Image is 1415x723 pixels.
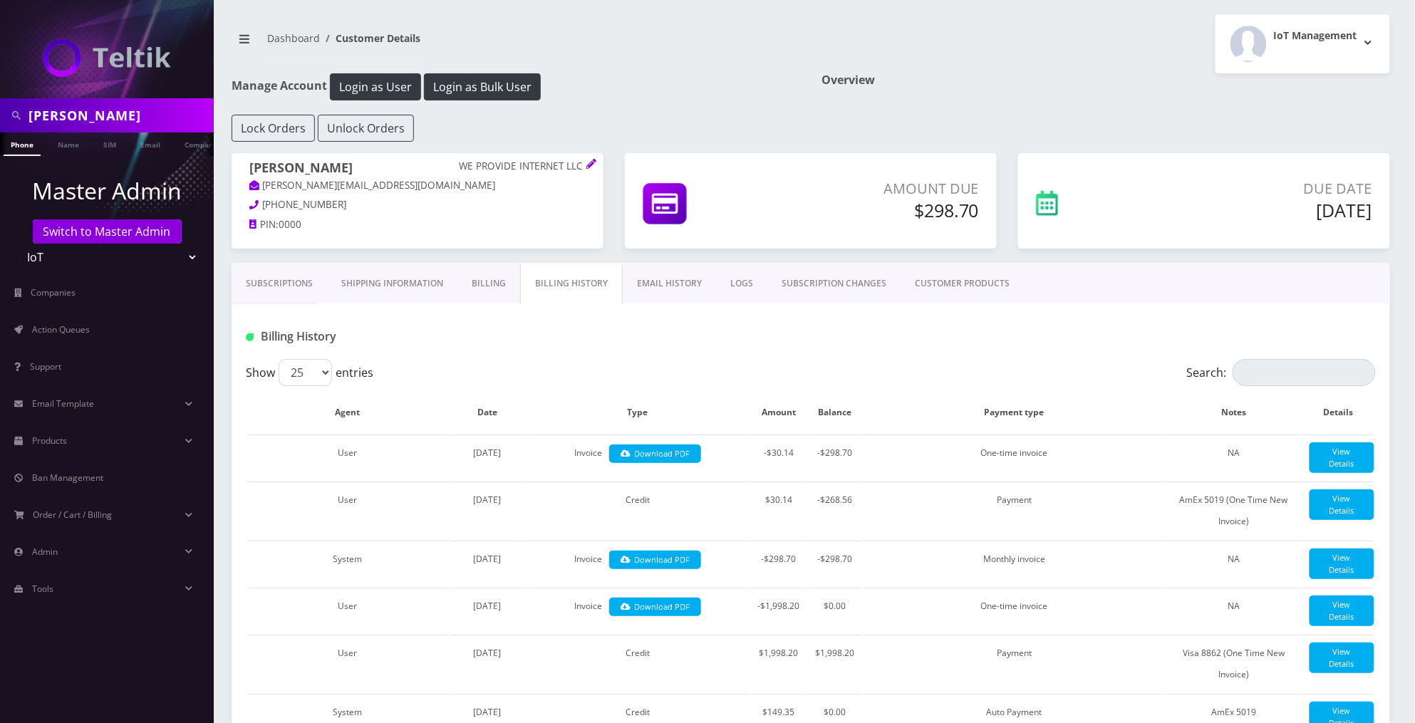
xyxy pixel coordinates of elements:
[526,482,750,539] td: Credit
[247,588,448,633] td: User
[1155,199,1372,221] h5: [DATE]
[177,132,225,155] a: Company
[864,588,1166,633] td: One-time invoice
[32,546,58,558] span: Admin
[232,263,327,304] a: Subscriptions
[1302,392,1374,433] th: Details
[767,263,901,304] a: SUBSCRIPTION CHANGES
[809,635,862,692] td: $1,998.20
[864,435,1166,480] td: One-time invoice
[1167,588,1301,633] td: NA
[526,392,750,433] th: Type
[279,359,332,386] select: Showentries
[1155,178,1372,199] p: Due Date
[247,392,448,433] th: Agent
[32,472,103,484] span: Ban Management
[809,435,862,480] td: -$298.70
[247,635,448,692] td: User
[716,263,767,304] a: LOGS
[51,132,86,155] a: Name
[457,263,520,304] a: Billing
[247,541,448,586] td: System
[43,38,171,77] img: IoT
[609,598,701,617] a: Download PDF
[1187,359,1376,386] label: Search:
[232,73,800,100] h1: Manage Account
[30,360,61,373] span: Support
[33,219,182,244] a: Switch to Master Admin
[246,330,608,343] h1: Billing History
[267,31,320,45] a: Dashboard
[751,482,807,539] td: $30.14
[96,132,123,155] a: SIM
[473,553,501,565] span: [DATE]
[247,435,448,480] td: User
[609,444,701,464] a: Download PDF
[246,359,373,386] label: Show entries
[792,178,979,199] p: Amount Due
[1310,548,1374,579] a: View Details
[327,78,424,93] a: Login as User
[279,218,301,231] span: 0000
[901,263,1024,304] a: CUSTOMER PRODUCTS
[751,541,807,586] td: -$298.70
[33,509,113,521] span: Order / Cart / Billing
[249,160,586,178] h1: [PERSON_NAME]
[520,263,623,304] a: Billing History
[821,73,1390,87] h1: Overview
[809,482,862,539] td: -$268.56
[526,635,750,692] td: Credit
[809,392,862,433] th: Balance
[1310,489,1374,520] a: View Details
[1167,541,1301,586] td: NA
[1310,595,1374,626] a: View Details
[327,263,457,304] a: Shipping Information
[864,635,1166,692] td: Payment
[473,647,501,659] span: [DATE]
[751,392,807,433] th: Amount
[1310,643,1374,673] a: View Details
[864,392,1166,433] th: Payment type
[1167,482,1301,539] td: AmEx 5019 (One Time New Invoice)
[864,482,1166,539] td: Payment
[1167,635,1301,692] td: Visa 8862 (One Time New Invoice)
[424,78,541,93] a: Login as Bulk User
[809,541,862,586] td: -$298.70
[249,218,279,232] a: PIN:
[31,286,76,298] span: Companies
[526,588,750,633] td: Invoice
[609,551,701,570] a: Download PDF
[473,494,501,506] span: [DATE]
[1233,359,1376,386] input: Search:
[424,73,541,100] button: Login as Bulk User
[1310,442,1374,473] a: View Details
[4,132,41,156] a: Phone
[623,263,716,304] a: EMAIL HISTORY
[318,115,414,142] button: Unlock Orders
[1167,392,1301,433] th: Notes
[526,541,750,586] td: Invoice
[473,706,501,718] span: [DATE]
[1216,14,1390,73] button: IoT Management
[247,482,448,539] td: User
[864,541,1166,586] td: Monthly invoice
[32,583,53,595] span: Tools
[751,588,807,633] td: -$1,998.20
[473,600,501,612] span: [DATE]
[526,435,750,480] td: Invoice
[263,198,347,211] span: [PHONE_NUMBER]
[473,447,501,459] span: [DATE]
[320,31,420,46] li: Customer Details
[751,435,807,480] td: -$30.14
[32,397,94,410] span: Email Template
[232,115,315,142] button: Lock Orders
[249,179,496,193] a: [PERSON_NAME][EMAIL_ADDRESS][DOMAIN_NAME]
[450,392,524,433] th: Date
[32,323,90,336] span: Action Queues
[232,24,800,64] nav: breadcrumb
[330,73,421,100] button: Login as User
[1167,435,1301,480] td: NA
[792,199,979,221] h5: $298.70
[751,635,807,692] td: $1,998.20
